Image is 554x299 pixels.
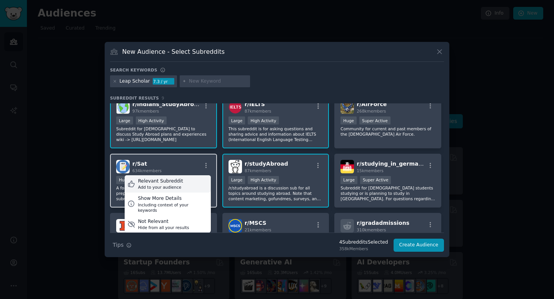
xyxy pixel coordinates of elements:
span: 87k members [245,168,271,173]
p: /r/studyabroad is a discussion sub for all topics around studying abroad. Note that content marke... [229,185,323,201]
div: Large [116,116,133,125]
img: UIUC [116,219,130,233]
span: 9 [162,96,164,100]
h3: Search keywords [110,67,157,73]
span: r/ studying_in_germany [357,161,426,167]
button: Tips [110,238,134,252]
p: A forum to discuss the SAT and forms of preparation for taking the test. Please use this subreddi... [116,185,211,201]
div: Hide from all your results [138,225,189,230]
div: 4 Subreddit s Selected [339,239,388,246]
span: Subreddit Results [110,95,159,101]
div: 358k Members [339,246,388,251]
p: This subreddit is for asking questions and sharing advice and information about IELTS (Internatio... [229,126,323,142]
img: MSCS [229,219,242,233]
div: High Activity [136,116,167,125]
div: Huge [340,116,357,125]
span: r/ Sat [132,161,147,167]
div: Super Active [360,176,391,184]
div: High Activity [248,176,279,184]
div: Large [340,176,357,184]
span: 15k members [357,168,383,173]
div: High Activity [248,116,279,125]
span: r/ MSCS [245,220,267,226]
button: Create Audience [394,239,444,252]
p: Subreddit for [DEMOGRAPHIC_DATA] to discuss Study Abroad plans and experiences wiki -> [URL][DOMA... [116,126,211,142]
span: 87k members [245,109,271,113]
div: Relevant Subreddit [138,178,183,185]
div: 7.3 / yr [153,78,174,85]
div: Show More Details [138,195,208,202]
div: Not Relevant [138,218,189,225]
img: studyAbroad [229,160,242,173]
span: r/ gradadmissions [357,220,409,226]
div: Huge [116,176,132,184]
img: IELTS [229,100,242,114]
img: AirForce [340,100,354,114]
div: Including context of your keywords [138,202,208,213]
div: Large [229,116,245,125]
img: Sat [116,160,130,173]
div: Leap Scholar [120,78,150,85]
p: Subreddit for [DEMOGRAPHIC_DATA] students studying or is planning to study in [GEOGRAPHIC_DATA]. ... [340,185,435,201]
div: Large [229,176,245,184]
div: Add to your audience [138,184,183,190]
span: 268k members [357,109,386,113]
span: 97k members [132,109,159,113]
span: r/ AirForce [357,101,387,107]
img: Indians_StudyAbroad [116,100,130,114]
h3: New Audience - Select Subreddits [122,48,225,56]
span: r/ IELTS [245,101,265,107]
span: 21k members [245,228,271,232]
span: r/ Indians_StudyAbroad [132,101,202,107]
span: 310k members [357,228,386,232]
img: studying_in_germany [340,160,354,173]
span: Tips [113,241,123,249]
input: New Keyword [189,78,247,85]
span: 634k members [132,168,162,173]
span: r/ studyAbroad [245,161,288,167]
p: Community for current and past members of the [DEMOGRAPHIC_DATA] Air Force. [340,126,435,137]
div: Super Active [359,116,390,125]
